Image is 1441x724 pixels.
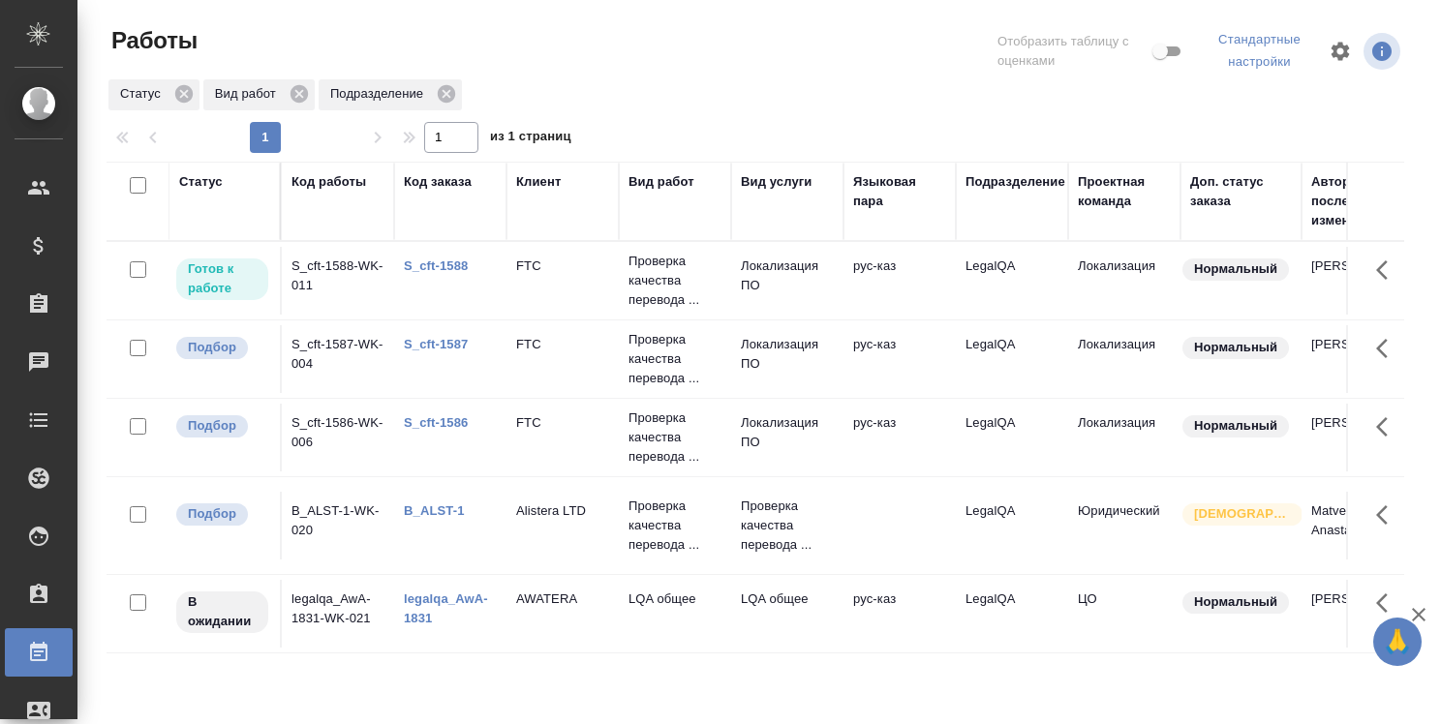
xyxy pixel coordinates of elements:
span: Работы [107,25,198,56]
div: Можно подбирать исполнителей [174,413,270,439]
div: Исполнитель может приступить к работе [174,256,270,302]
p: Подбор [188,338,236,357]
p: Нормальный [1194,259,1277,279]
p: LQA общее [741,589,834,609]
p: Проверка качества перевода ... [629,497,721,555]
p: Вид работ [215,84,283,104]
td: LegalQA [956,325,1068,393]
td: LegalQA [956,580,1068,648]
p: FTC [516,413,609,433]
p: Локализация ПО [741,335,834,374]
td: S_cft-1588-WK-011 [282,247,394,315]
p: Нормальный [1194,338,1277,357]
td: B_ALST-1-WK-020 [282,492,394,559]
div: split button [1202,25,1317,77]
td: [PERSON_NAME] [1302,325,1414,393]
p: Проверка качества перевода ... [629,408,721,467]
td: legalqa_AwA-1831-WK-021 [282,580,394,648]
button: Здесь прячутся важные кнопки [1364,492,1411,538]
p: В ожидании [188,592,257,631]
div: Языковая пара [853,172,946,211]
td: LegalQA [956,247,1068,315]
p: Готов к работе [188,259,257,298]
p: Alistera LTD [516,501,609,521]
div: Автор последнего изменения [1311,172,1404,230]
td: рус-каз [843,580,956,648]
td: [PERSON_NAME] [1302,404,1414,471]
td: S_cft-1587-WK-004 [282,325,394,393]
p: Проверка качества перевода ... [741,497,834,555]
button: Здесь прячутся важные кнопки [1364,247,1411,293]
p: LQA общее [629,589,721,609]
div: Код заказа [404,172,472,192]
div: Доп. статус заказа [1190,172,1292,211]
button: Здесь прячутся важные кнопки [1364,404,1411,450]
p: Подразделение [330,84,430,104]
div: Подразделение [966,172,1065,192]
div: Статус [179,172,223,192]
a: S_cft-1586 [404,415,468,430]
p: Нормальный [1194,592,1277,612]
button: Здесь прячутся важные кнопки [1364,325,1411,372]
p: Нормальный [1194,416,1277,436]
p: Локализация ПО [741,413,834,452]
div: Статус [108,79,199,110]
p: Проверка качества перевода ... [629,252,721,310]
td: рус-каз [843,404,956,471]
div: Подразделение [319,79,462,110]
td: LegalQA [956,404,1068,471]
div: Можно подбирать исполнителей [174,335,270,361]
a: legalqa_AwA-1831 [404,591,488,625]
div: Клиент [516,172,561,192]
p: FTC [516,335,609,354]
div: Код работы [291,172,366,192]
div: Исполнитель назначен, приступать к работе пока рано [174,589,270,635]
span: Отобразить таблицу с оценками [997,32,1149,71]
a: S_cft-1587 [404,337,468,351]
td: Локализация [1068,247,1180,315]
td: Локализация [1068,404,1180,471]
td: ЦО [1068,580,1180,648]
button: Здесь прячутся важные кнопки [1364,580,1411,626]
td: [PERSON_NAME] [1302,247,1414,315]
p: Статус [120,84,168,104]
p: Локализация ПО [741,256,834,295]
p: FTC [516,256,609,276]
div: Вид работ [629,172,694,192]
p: AWATERA [516,589,609,609]
p: Подбор [188,416,236,436]
td: S_cft-1586-WK-006 [282,404,394,471]
p: [DEMOGRAPHIC_DATA] [1194,504,1291,524]
td: [PERSON_NAME] [1302,580,1414,648]
span: Настроить таблицу [1317,28,1364,75]
a: B_ALST-1 [404,503,465,518]
p: Проверка качества перевода ... [629,330,721,388]
div: Вид работ [203,79,315,110]
td: Юридический [1068,492,1180,559]
td: LegalQA [956,492,1068,559]
td: Локализация [1068,325,1180,393]
td: рус-каз [843,325,956,393]
td: Matveeva Anastasia [1302,492,1414,559]
span: 🙏 [1381,621,1414,662]
span: Посмотреть информацию [1364,33,1404,70]
div: Вид услуги [741,172,812,192]
td: рус-каз [843,247,956,315]
a: S_cft-1588 [404,258,468,273]
div: Проектная команда [1078,172,1171,211]
span: из 1 страниц [490,125,571,153]
p: Подбор [188,504,236,524]
button: 🙏 [1373,618,1422,666]
div: Можно подбирать исполнителей [174,501,270,528]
